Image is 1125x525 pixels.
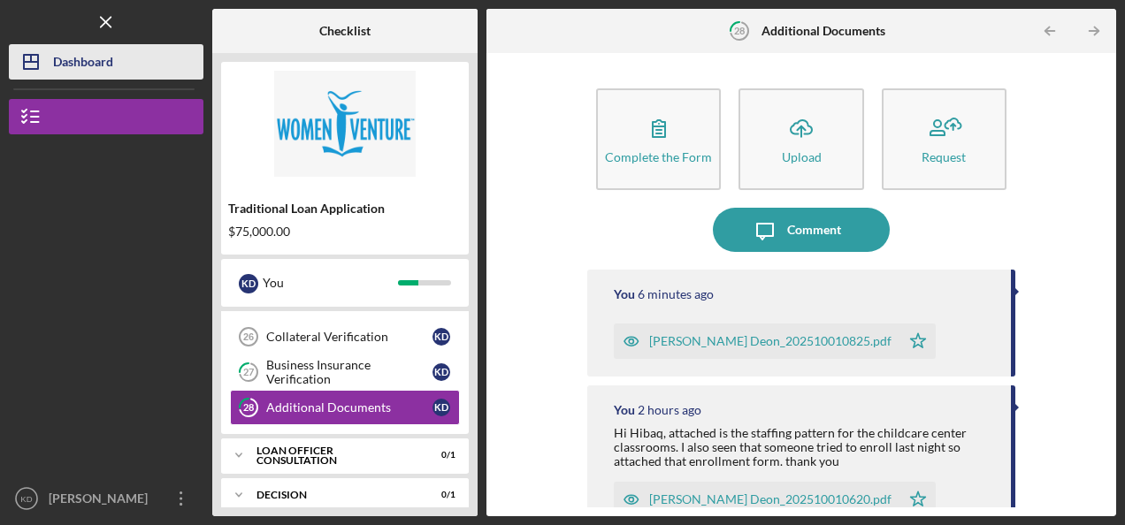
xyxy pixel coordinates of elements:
div: $75,000.00 [228,224,462,239]
div: 0 / 1 [424,450,455,460]
div: Loan Officer Consultation [256,445,411,466]
div: Dashboard [53,44,113,84]
div: K D [432,328,450,346]
button: Request [882,88,1006,190]
div: Collateral Verification [266,330,432,344]
button: Comment [713,208,890,252]
tspan: 28 [243,402,254,414]
a: 27Business Insurance VerificationKD [230,354,460,390]
div: You [614,287,635,301]
div: [PERSON_NAME] Deon_202510010620.pdf [649,492,892,506]
button: Dashboard [9,44,203,80]
time: 2025-10-01 18:34 [638,403,701,417]
b: Checklist [319,24,371,38]
div: K D [432,399,450,416]
div: Business Insurance Verification [266,358,432,386]
div: K D [432,363,450,381]
div: Request [922,150,966,164]
div: You [263,268,398,298]
time: 2025-10-01 20:28 [638,287,714,301]
img: Product logo [221,71,469,177]
b: Additional Documents [761,24,885,38]
div: K D [239,274,258,293]
a: 26Collateral VerificationKD [230,319,460,354]
a: 28Additional DocumentsKD [230,390,460,425]
div: You [614,403,635,417]
div: 0 / 1 [424,490,455,500]
tspan: 26 [243,331,254,342]
div: Additional Documents [266,400,432,415]
div: Upload [782,150,822,164]
text: KD [20,494,32,504]
button: KD[PERSON_NAME] [9,481,203,516]
button: Complete the Form [596,88,721,190]
tspan: 27 [243,367,255,378]
div: Hi Hibaq, attached is the staffing pattern for the childcare center classrooms. I also seen that ... [614,426,993,468]
button: [PERSON_NAME] Deon_202510010825.pdf [614,323,936,359]
div: Comment [787,208,841,252]
div: [PERSON_NAME] [44,481,159,521]
button: [PERSON_NAME] Deon_202510010620.pdf [614,482,936,517]
div: Complete the Form [605,150,712,164]
button: Upload [739,88,863,190]
div: [PERSON_NAME] Deon_202510010825.pdf [649,334,892,348]
tspan: 28 [734,25,745,36]
div: Traditional Loan Application [228,202,462,216]
div: Decision [256,490,411,500]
